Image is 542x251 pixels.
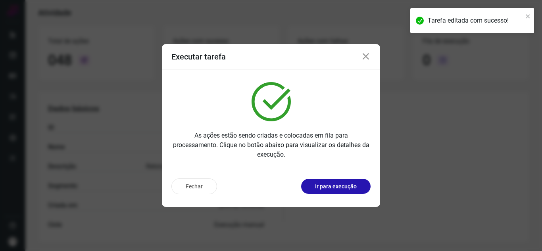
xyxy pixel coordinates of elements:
[315,182,357,191] p: Ir para execução
[252,82,291,121] img: verified.svg
[171,131,371,159] p: As ações estão sendo criadas e colocadas em fila para processamento. Clique no botão abaixo para ...
[525,11,531,21] button: close
[171,178,217,194] button: Fechar
[428,16,523,25] div: Tarefa editada com sucesso!
[301,179,371,194] button: Ir para execução
[171,52,226,61] h3: Executar tarefa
